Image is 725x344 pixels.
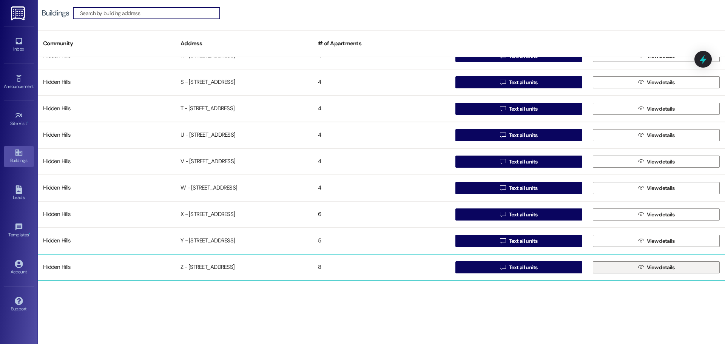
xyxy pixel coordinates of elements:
[647,105,675,113] span: View details
[38,180,175,196] div: Hidden Hills
[38,207,175,222] div: Hidden Hills
[509,237,538,245] span: Text all units
[313,154,450,169] div: 4
[593,208,720,221] button: View details
[638,79,644,85] i: 
[593,76,720,88] button: View details
[509,79,538,86] span: Text all units
[509,105,538,113] span: Text all units
[500,264,506,270] i: 
[38,260,175,275] div: Hidden Hills
[509,131,538,139] span: Text all units
[638,132,644,138] i: 
[313,260,450,275] div: 8
[638,106,644,112] i: 
[313,75,450,90] div: 4
[638,159,644,165] i: 
[175,154,313,169] div: V - [STREET_ADDRESS]
[42,9,69,17] div: Buildings
[38,154,175,169] div: Hidden Hills
[4,35,34,55] a: Inbox
[647,131,675,139] span: View details
[455,182,582,194] button: Text all units
[27,120,28,125] span: •
[175,75,313,90] div: S - [STREET_ADDRESS]
[500,185,506,191] i: 
[638,264,644,270] i: 
[175,128,313,143] div: U - [STREET_ADDRESS]
[647,184,675,192] span: View details
[175,260,313,275] div: Z - [STREET_ADDRESS]
[500,159,506,165] i: 
[509,158,538,166] span: Text all units
[38,233,175,248] div: Hidden Hills
[638,211,644,218] i: 
[509,264,538,271] span: Text all units
[38,128,175,143] div: Hidden Hills
[455,129,582,141] button: Text all units
[593,103,720,115] button: View details
[647,211,675,219] span: View details
[593,235,720,247] button: View details
[4,183,34,204] a: Leads
[175,207,313,222] div: X - [STREET_ADDRESS]
[455,261,582,273] button: Text all units
[313,34,450,53] div: # of Apartments
[175,180,313,196] div: W - [STREET_ADDRESS]
[509,184,538,192] span: Text all units
[38,34,175,53] div: Community
[509,211,538,219] span: Text all units
[313,101,450,116] div: 4
[638,185,644,191] i: 
[593,261,720,273] button: View details
[313,180,450,196] div: 4
[455,156,582,168] button: Text all units
[455,76,582,88] button: Text all units
[4,295,34,315] a: Support
[175,101,313,116] div: T - [STREET_ADDRESS]
[313,128,450,143] div: 4
[313,207,450,222] div: 6
[500,106,506,112] i: 
[80,8,220,19] input: Search by building address
[638,238,644,244] i: 
[500,238,506,244] i: 
[455,103,582,115] button: Text all units
[593,182,720,194] button: View details
[455,235,582,247] button: Text all units
[647,264,675,271] span: View details
[500,211,506,218] i: 
[38,101,175,116] div: Hidden Hills
[34,83,35,88] span: •
[593,156,720,168] button: View details
[313,233,450,248] div: 5
[4,221,34,241] a: Templates •
[647,237,675,245] span: View details
[38,75,175,90] div: Hidden Hills
[500,79,506,85] i: 
[29,231,30,236] span: •
[500,132,506,138] i: 
[175,233,313,248] div: Y - [STREET_ADDRESS]
[593,129,720,141] button: View details
[175,34,313,53] div: Address
[4,109,34,130] a: Site Visit •
[455,208,582,221] button: Text all units
[11,6,26,20] img: ResiDesk Logo
[647,79,675,86] span: View details
[4,258,34,278] a: Account
[647,158,675,166] span: View details
[4,146,34,167] a: Buildings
